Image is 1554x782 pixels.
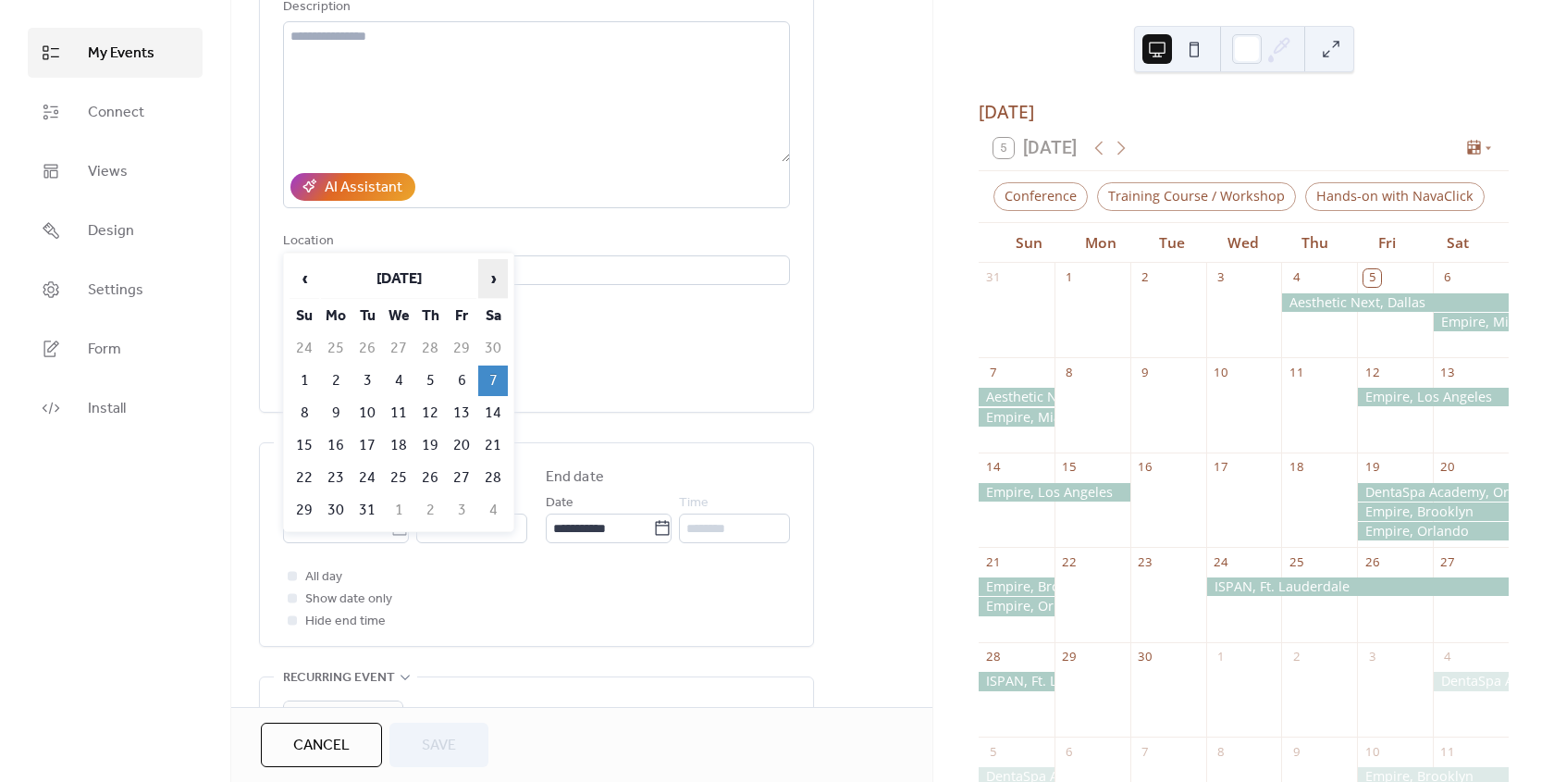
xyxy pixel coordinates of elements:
div: Fri [1350,223,1422,263]
div: Empire, Brooklyn [1357,503,1509,521]
div: 2 [1289,649,1305,665]
td: 27 [384,333,413,364]
span: › [479,260,507,297]
div: 7 [1137,743,1153,760]
div: Empire, Los Angeles [979,483,1130,502]
div: Empire, Miami [1433,313,1509,331]
div: DentaSpa Academy, Orlando [1357,483,1509,502]
div: [DATE] [979,99,1509,126]
div: DentaSpa Academy, Arizona [1433,672,1509,690]
th: Tu [352,301,382,331]
div: 10 [1363,743,1380,760]
td: 22 [290,463,319,493]
span: Connect [88,102,144,124]
div: 27 [1439,553,1456,570]
td: 15 [290,430,319,461]
div: 5 [1363,269,1380,286]
span: Design [88,220,134,242]
span: Install [88,398,126,420]
div: Empire, Orlando [1357,522,1509,540]
div: 17 [1213,459,1229,476]
div: 3 [1363,649,1380,665]
th: Th [415,301,445,331]
td: 26 [415,463,445,493]
div: 4 [1289,269,1305,286]
div: 14 [985,459,1002,476]
div: 7 [985,365,1002,381]
td: 12 [415,398,445,428]
td: 24 [352,463,382,493]
td: 27 [447,463,476,493]
div: 3 [1213,269,1229,286]
span: Form [88,339,121,361]
a: Views [28,146,203,196]
a: Design [28,205,203,255]
span: Cancel [293,735,350,757]
span: Time [679,492,709,515]
th: Fr [447,301,476,331]
span: Date [546,492,573,515]
span: Settings [88,279,143,302]
div: ISPAN, Ft. Lauderdale [1206,577,1509,596]
div: ISPAN, Ft. Lauderdale [979,672,1054,690]
td: 2 [415,495,445,526]
th: Mo [321,301,351,331]
div: 9 [1137,365,1153,381]
td: 21 [478,430,508,461]
div: 1 [1213,649,1229,665]
td: 7 [478,366,508,396]
th: Su [290,301,319,331]
div: 13 [1439,365,1456,381]
div: 9 [1289,743,1305,760]
button: Cancel [261,723,382,767]
td: 3 [447,495,476,526]
div: 18 [1289,459,1305,476]
td: 31 [352,495,382,526]
td: 25 [384,463,413,493]
div: Empire, Orlando [979,597,1054,615]
td: 9 [321,398,351,428]
div: 15 [1061,459,1078,476]
td: 28 [415,333,445,364]
div: 31 [985,269,1002,286]
span: Show date only [305,589,392,611]
div: 6 [1061,743,1078,760]
div: Aesthetic Next, Dallas [1281,293,1509,312]
td: 1 [384,495,413,526]
div: Sun [993,223,1065,263]
div: 26 [1363,553,1380,570]
td: 14 [478,398,508,428]
div: 6 [1439,269,1456,286]
td: 4 [478,495,508,526]
div: Mon [1065,223,1136,263]
th: [DATE] [321,259,476,299]
div: 22 [1061,553,1078,570]
div: 28 [985,649,1002,665]
div: 1 [1061,269,1078,286]
td: 5 [415,366,445,396]
div: Empire, Brooklyn [979,577,1054,596]
div: Sat [1423,223,1494,263]
span: Views [88,161,128,183]
td: 10 [352,398,382,428]
a: My Events [28,28,203,78]
td: 24 [290,333,319,364]
span: ‹ [290,260,318,297]
div: 8 [1213,743,1229,760]
td: 29 [290,495,319,526]
td: 1 [290,366,319,396]
td: 16 [321,430,351,461]
th: Sa [478,301,508,331]
td: 6 [447,366,476,396]
div: AI Assistant [325,177,402,199]
div: 4 [1439,649,1456,665]
td: 28 [478,463,508,493]
span: My Events [88,43,154,65]
div: 29 [1061,649,1078,665]
div: 12 [1363,365,1380,381]
th: We [384,301,413,331]
span: All day [305,566,342,589]
div: Thu [1279,223,1350,263]
div: 11 [1439,743,1456,760]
